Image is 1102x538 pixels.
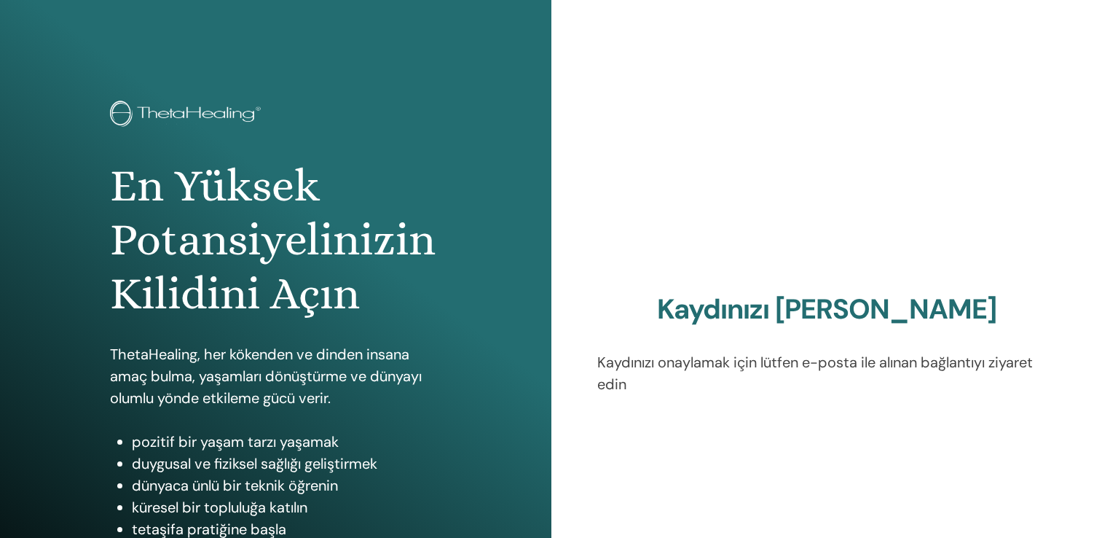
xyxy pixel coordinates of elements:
li: dünyaca ünlü bir teknik öğrenin [132,475,441,496]
p: Kaydınızı onaylamak için lütfen e-posta ile alınan bağlantıyı ziyaret edin [597,351,1057,395]
li: duygusal ve fiziksel sağlığı geliştirmek [132,453,441,475]
h2: Kaydınızı [PERSON_NAME] [597,293,1057,327]
li: küresel bir topluluğa katılın [132,496,441,518]
p: ThetaHealing, her kökenden ve dinden insana amaç bulma, yaşamları dönüştürme ve dünyayı olumlu yö... [110,343,441,409]
h1: En Yüksek Potansiyelinizin Kilidini Açın [110,159,441,321]
li: pozitif bir yaşam tarzı yaşamak [132,431,441,453]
